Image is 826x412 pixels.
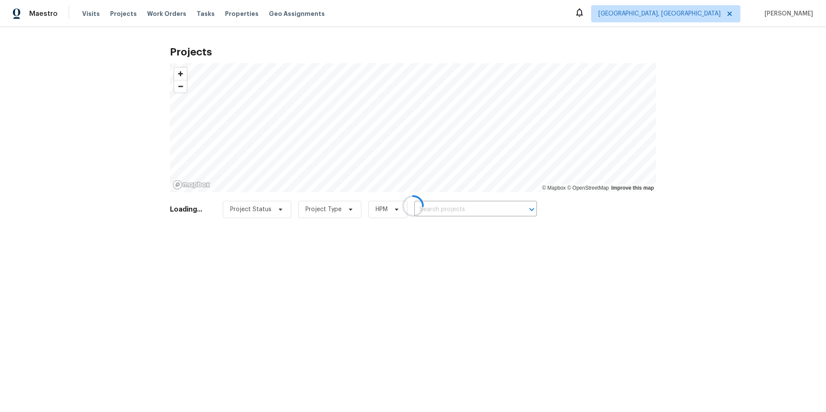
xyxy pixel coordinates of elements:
a: Mapbox [542,185,566,191]
button: Zoom out [174,80,187,92]
a: Mapbox homepage [173,180,210,190]
button: Zoom in [174,68,187,80]
a: OpenStreetMap [567,185,609,191]
a: Improve this map [611,185,654,191]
